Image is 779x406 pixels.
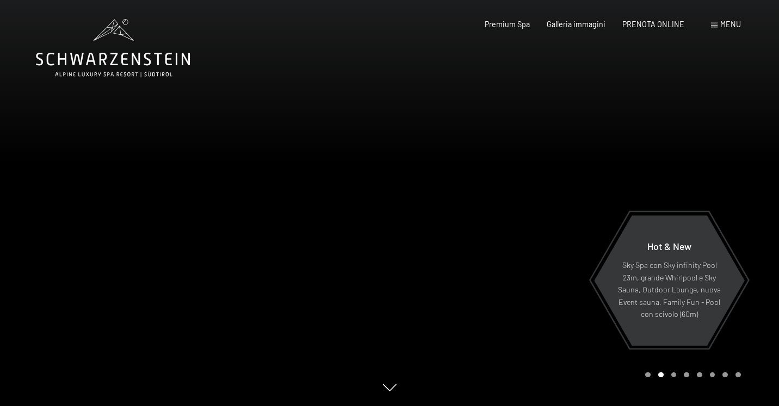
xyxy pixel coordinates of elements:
[671,372,677,378] div: Carousel Page 3
[720,20,741,29] span: Menu
[547,20,605,29] a: Galleria immagini
[722,372,728,378] div: Carousel Page 7
[593,215,745,346] a: Hot & New Sky Spa con Sky infinity Pool 23m, grande Whirlpool e Sky Sauna, Outdoor Lounge, nuova ...
[617,259,721,321] p: Sky Spa con Sky infinity Pool 23m, grande Whirlpool e Sky Sauna, Outdoor Lounge, nuova Event saun...
[645,372,651,378] div: Carousel Page 1
[622,20,684,29] a: PRENOTA ONLINE
[485,20,530,29] a: Premium Spa
[684,372,689,378] div: Carousel Page 4
[647,240,691,252] span: Hot & New
[735,372,741,378] div: Carousel Page 8
[641,372,740,378] div: Carousel Pagination
[710,372,715,378] div: Carousel Page 6
[697,372,702,378] div: Carousel Page 5
[658,372,664,378] div: Carousel Page 2 (Current Slide)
